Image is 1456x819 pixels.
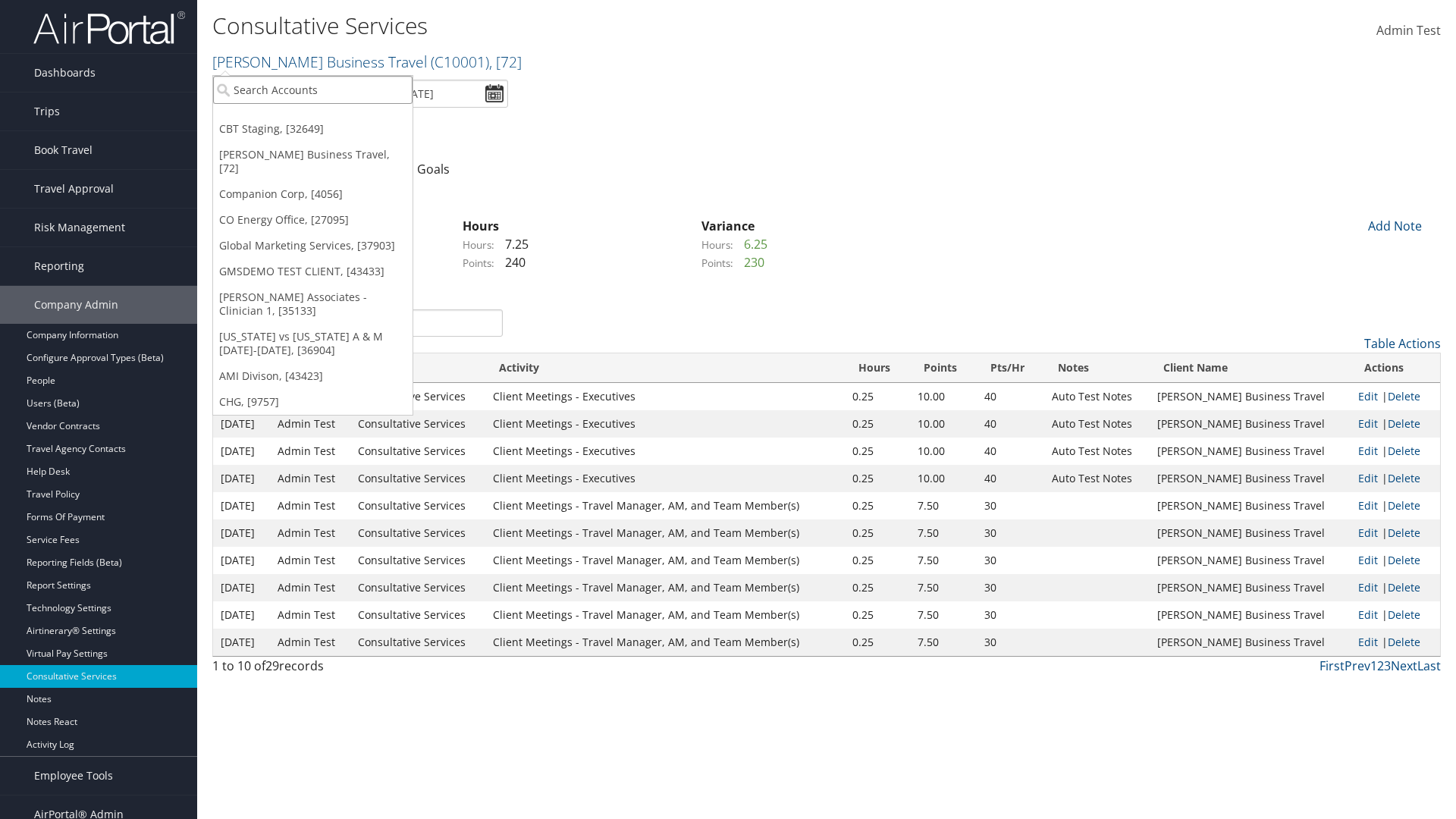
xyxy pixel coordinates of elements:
[265,657,279,674] span: 29
[1377,657,1384,674] a: 2
[213,519,270,547] td: [DATE]
[1358,444,1378,458] a: Edit
[270,601,350,629] td: Admin Test
[845,492,910,519] td: 0.25
[845,410,910,438] td: 0.25
[1358,471,1378,485] a: Edit
[350,601,485,629] td: Consultative Services
[910,547,977,574] td: 7.50
[213,181,413,207] a: Companion Corp, [4056]
[1358,635,1378,649] a: Edit
[270,465,350,492] td: Admin Test
[489,52,522,72] span: , [ 72 ]
[1351,383,1440,410] td: |
[1351,353,1440,383] th: Actions
[213,76,413,104] input: Search Accounts
[1150,629,1351,656] td: [PERSON_NAME] Business Travel
[212,52,522,72] a: [PERSON_NAME] Business Travel
[701,256,733,271] label: Points:
[463,256,494,271] label: Points:
[213,389,413,415] a: CHG, [9757]
[34,286,118,324] span: Company Admin
[1351,438,1440,465] td: |
[485,383,845,410] td: Client Meetings - Executives
[1351,410,1440,438] td: |
[977,353,1044,383] th: Pts/Hr
[1376,8,1441,55] a: Admin Test
[34,170,114,208] span: Travel Approval
[213,233,413,259] a: Global Marketing Services, [37903]
[1351,519,1440,547] td: |
[349,80,508,108] input: [DATE] - [DATE]
[270,438,350,465] td: Admin Test
[213,259,413,284] a: GMSDEMO TEST CLIENT, [43433]
[213,601,270,629] td: [DATE]
[1388,498,1420,513] a: Delete
[463,218,499,234] strong: Hours
[497,236,529,253] span: 7.25
[213,410,270,438] td: [DATE]
[485,574,845,601] td: Client Meetings - Travel Manager, AM, and Team Member(s)
[1150,465,1351,492] td: [PERSON_NAME] Business Travel
[485,438,845,465] td: Client Meetings - Executives
[350,519,485,547] td: Consultative Services
[350,383,485,410] td: Consultative Services
[977,465,1044,492] td: 40
[1351,601,1440,629] td: |
[1358,498,1378,513] a: Edit
[1388,635,1420,649] a: Delete
[212,657,503,682] div: 1 to 10 of records
[845,438,910,465] td: 0.25
[1044,465,1150,492] td: Auto Test Notes
[33,10,185,45] img: airportal-logo.png
[350,492,485,519] td: Consultative Services
[213,629,270,656] td: [DATE]
[977,438,1044,465] td: 40
[1388,416,1420,431] a: Delete
[212,10,1031,42] h1: Consultative Services
[1388,607,1420,622] a: Delete
[485,465,845,492] td: Client Meetings - Executives
[977,547,1044,574] td: 30
[1388,471,1420,485] a: Delete
[910,519,977,547] td: 7.50
[845,383,910,410] td: 0.25
[1351,547,1440,574] td: |
[213,142,413,181] a: [PERSON_NAME] Business Travel, [72]
[845,465,910,492] td: 0.25
[350,547,485,574] td: Consultative Services
[1388,580,1420,595] a: Delete
[845,519,910,547] td: 0.25
[270,629,350,656] td: Admin Test
[1358,389,1378,403] a: Edit
[213,492,270,519] td: [DATE]
[1351,629,1440,656] td: |
[977,519,1044,547] td: 30
[34,54,96,92] span: Dashboards
[417,161,450,177] a: Goals
[977,629,1044,656] td: 30
[1388,526,1420,540] a: Delete
[34,247,84,285] span: Reporting
[910,465,977,492] td: 10.00
[350,353,485,383] th: Category: activate to sort column ascending
[350,410,485,438] td: Consultative Services
[34,93,60,130] span: Trips
[910,601,977,629] td: 7.50
[910,492,977,519] td: 7.50
[1358,416,1378,431] a: Edit
[1417,657,1441,674] a: Last
[34,757,113,795] span: Employee Tools
[213,116,413,142] a: CBT Staging, [32649]
[845,629,910,656] td: 0.25
[845,601,910,629] td: 0.25
[910,410,977,438] td: 10.00
[1044,438,1150,465] td: Auto Test Notes
[350,629,485,656] td: Consultative Services
[1388,389,1420,403] a: Delete
[213,438,270,465] td: [DATE]
[270,410,350,438] td: Admin Test
[910,574,977,601] td: 7.50
[1358,553,1378,567] a: Edit
[1044,353,1150,383] th: Notes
